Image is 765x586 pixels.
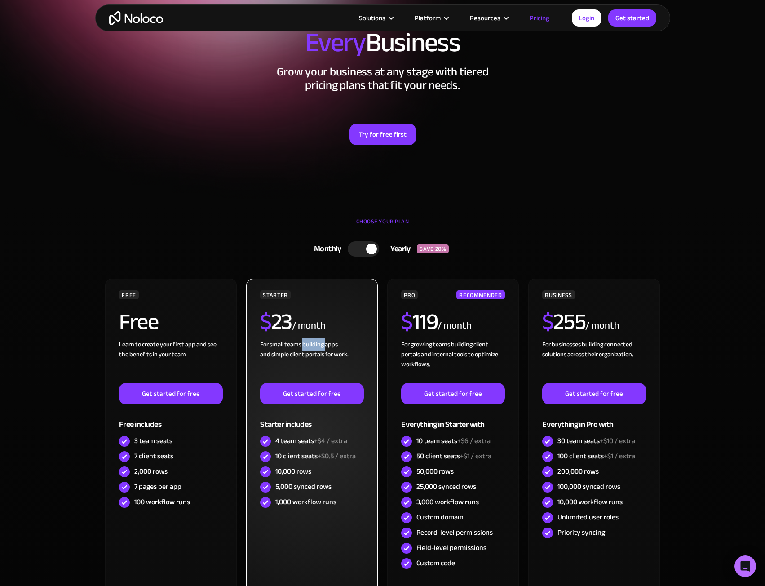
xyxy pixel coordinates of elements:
a: home [109,11,163,25]
span: +$10 / extra [600,434,635,448]
div: Field-level permissions [416,543,486,553]
div: Solutions [348,12,403,24]
div: Resources [470,12,500,24]
h1: Flexible Pricing Designed for Business [104,2,661,56]
span: +$6 / extra [457,434,491,448]
span: $ [542,301,553,343]
div: CHOOSE YOUR PLAN [104,215,661,237]
div: 10 team seats [416,436,491,446]
div: Custom domain [416,512,464,522]
div: 50 client seats [416,451,491,461]
div: / month [585,319,619,333]
div: For businesses building connected solutions across their organization. ‍ [542,340,646,383]
span: +$1 / extra [604,449,635,463]
div: / month [292,319,326,333]
div: 100 workflow runs [134,497,190,507]
span: $ [260,301,271,343]
div: 3 team seats [134,436,172,446]
div: 1,000 workflow runs [275,497,336,507]
a: Get started for free [260,383,363,404]
div: 10,000 workflow runs [557,497,623,507]
div: Record-level permissions [416,528,493,537]
div: 200,000 rows [557,466,599,476]
div: Unlimited user roles [557,512,619,522]
div: Everything in Pro with [542,404,646,434]
h2: 255 [542,311,585,333]
h2: Free [119,311,158,333]
div: FREE [119,290,139,299]
div: Platform [403,12,459,24]
h2: 23 [260,311,292,333]
div: SAVE 20% [417,244,449,253]
div: PRO [401,290,418,299]
a: Try for free first [349,124,416,145]
div: Resources [459,12,518,24]
div: Learn to create your first app and see the benefits in your team ‍ [119,340,222,383]
div: Custom code [416,558,455,568]
div: 4 team seats [275,436,347,446]
div: 100,000 synced rows [557,482,620,492]
div: Solutions [359,12,385,24]
span: +$0.5 / extra [318,449,356,463]
div: STARTER [260,290,290,299]
div: Monthly [303,242,348,256]
h2: Grow your business at any stage with tiered pricing plans that fit your needs. [104,65,661,92]
div: 10 client seats [275,451,356,461]
div: 2,000 rows [134,466,168,476]
span: Every [305,18,366,68]
a: Get started [608,9,656,27]
span: $ [401,301,412,343]
div: Open Intercom Messenger [734,555,756,577]
div: 3,000 workflow runs [416,497,479,507]
div: 25,000 synced rows [416,482,476,492]
a: Pricing [518,12,561,24]
div: 50,000 rows [416,466,454,476]
div: For growing teams building client portals and internal tools to optimize workflows. [401,340,504,383]
div: Yearly [379,242,417,256]
div: Free includes [119,404,222,434]
h2: 119 [401,311,438,333]
div: 7 client seats [134,451,173,461]
a: Get started for free [542,383,646,404]
div: 100 client seats [557,451,635,461]
div: 5,000 synced rows [275,482,332,492]
div: 30 team seats [557,436,635,446]
span: +$1 / extra [460,449,491,463]
div: RECOMMENDED [456,290,504,299]
div: For small teams building apps and simple client portals for work. ‍ [260,340,363,383]
a: Get started for free [401,383,504,404]
a: Get started for free [119,383,222,404]
div: Starter includes [260,404,363,434]
div: / month [438,319,471,333]
div: 10,000 rows [275,466,311,476]
div: Platform [415,12,441,24]
div: BUSINESS [542,290,575,299]
span: +$4 / extra [314,434,347,448]
div: 7 pages per app [134,482,181,492]
div: Everything in Starter with [401,404,504,434]
div: Priority syncing [557,528,605,537]
a: Login [572,9,601,27]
